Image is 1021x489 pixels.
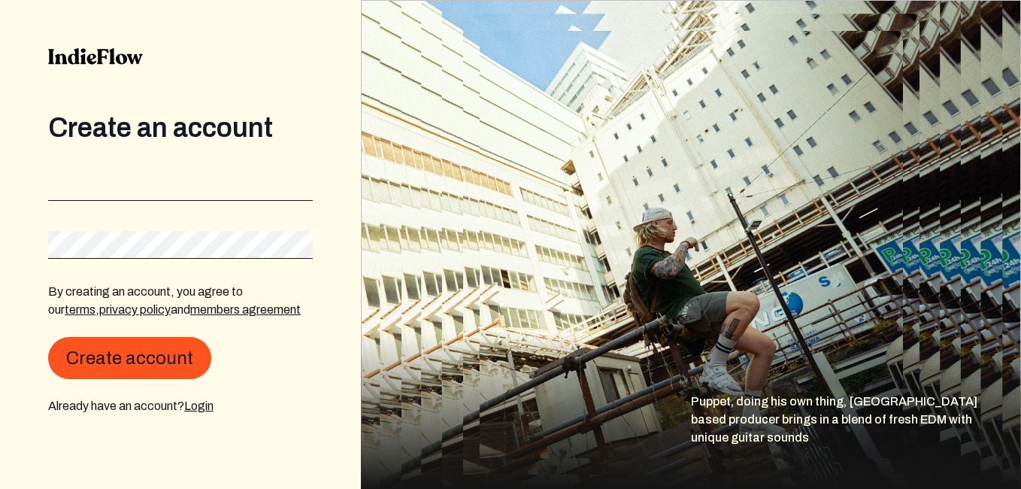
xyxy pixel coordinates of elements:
[184,399,214,412] a: Login
[48,48,143,65] img: indieflow-logo-black.svg
[48,397,313,415] div: Already have an account?
[691,393,1021,489] div: Puppet, doing his own thing, [GEOGRAPHIC_DATA] based producer brings in a blend of fresh EDM with...
[48,113,313,143] div: Create an account
[48,337,211,379] button: Create account
[190,303,301,316] a: members agreement
[48,283,313,319] p: By creating an account, you agree to our , and
[65,303,95,316] a: terms
[99,303,171,316] a: privacy policy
